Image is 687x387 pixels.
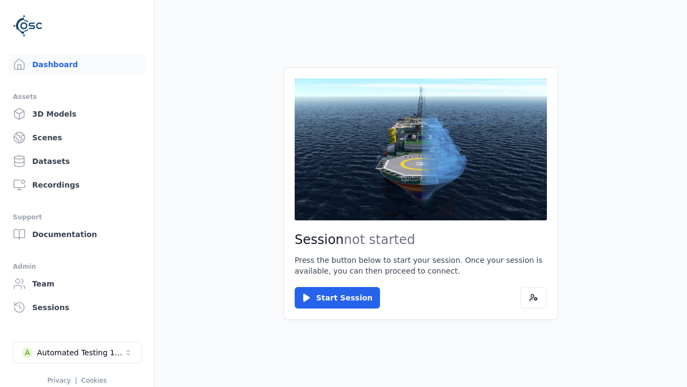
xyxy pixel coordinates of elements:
a: Documentation [9,224,145,245]
a: Cookies [82,377,107,384]
p: Press the button below to start your session. Once your session is available, you can then procee... [295,255,547,276]
a: Datasets [9,150,145,172]
span: not started [344,232,415,247]
span: | [75,377,77,384]
img: Logo [13,11,43,41]
button: Select a workspace [13,342,142,363]
div: Automated Testing 1 - Playwright [37,347,124,358]
div: A [22,347,33,358]
a: Recordings [9,174,145,196]
a: Privacy [47,377,70,384]
a: Scenes [9,127,145,148]
div: Support [13,211,141,224]
button: Start Session [295,287,380,309]
a: Dashboard [9,54,145,75]
h2: Session [295,231,547,248]
div: Admin [13,260,141,273]
a: Team [9,273,145,295]
a: Sessions [9,297,145,318]
div: Assets [13,90,141,103]
a: 3D Models [9,103,145,125]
